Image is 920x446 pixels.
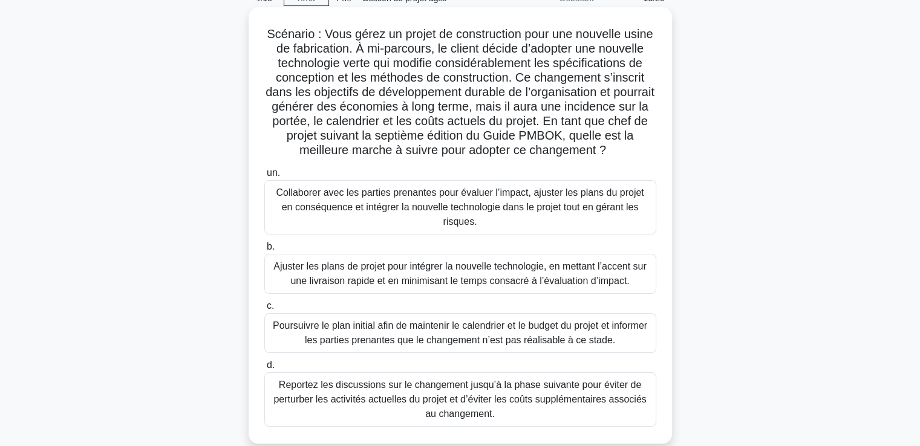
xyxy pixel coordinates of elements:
font: Scénario : Vous gérez un projet de construction pour une nouvelle usine de fabrication. À mi-parc... [266,27,654,157]
font: Poursuivre le plan initial afin de maintenir le calendrier et le budget du projet et informer les... [273,320,647,345]
font: d. [267,360,275,370]
font: Ajuster les plans de projet pour intégrer la nouvelle technologie, en mettant l’accent sur une li... [273,261,646,286]
font: un. [267,167,280,178]
font: b. [267,241,275,251]
font: Reportez les discussions sur le changement jusqu’à la phase suivante pour éviter de perturber les... [273,380,646,419]
font: c. [267,300,274,311]
font: Collaborer avec les parties prenantes pour évaluer l’impact, ajuster les plans du projet en consé... [276,187,644,227]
